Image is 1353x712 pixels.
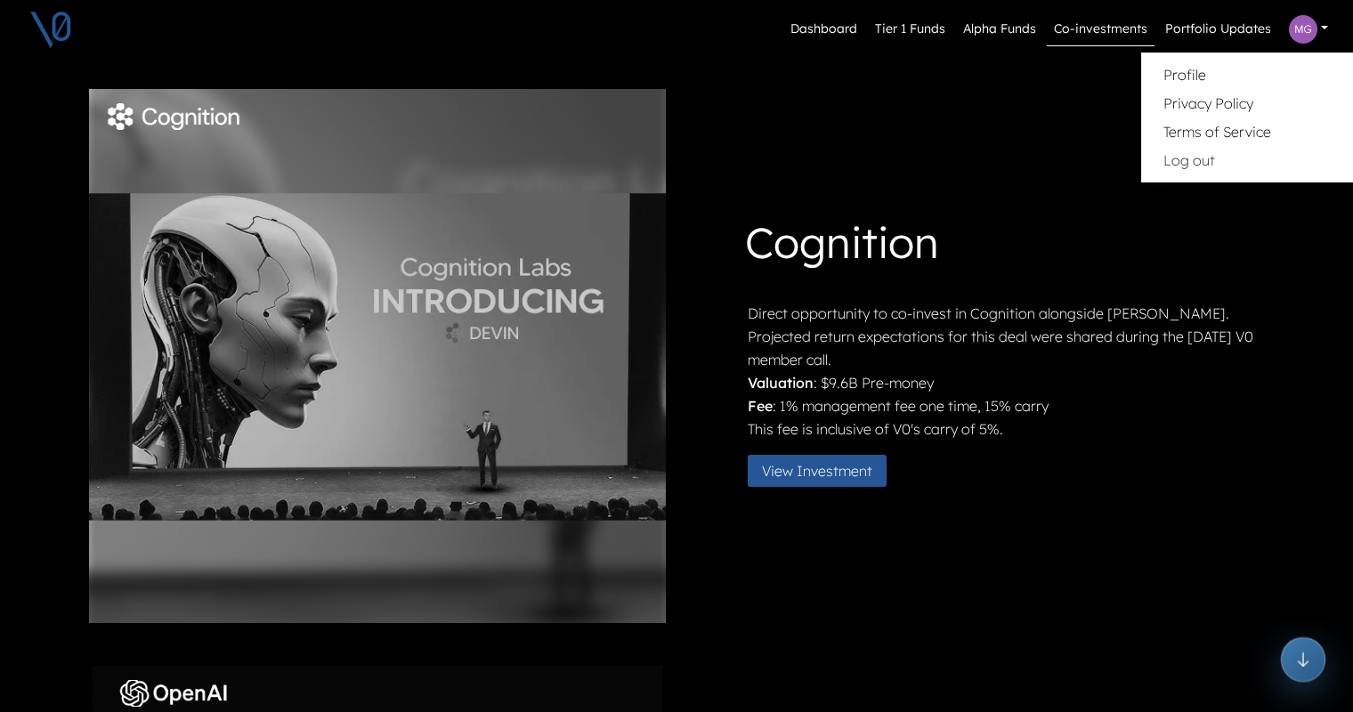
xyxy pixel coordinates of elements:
a: Tier 1 Funds [868,12,952,46]
h1: Cognition [745,211,1260,280]
a: View Investment [748,460,901,478]
a: Privacy Policy [1163,94,1253,112]
strong: Valuation [748,374,814,392]
a: Alpha Funds [956,12,1043,46]
a: Terms of Service [1163,123,1271,141]
p: Direct opportunity to co-invest in Cognition alongside [PERSON_NAME]. Projected return expectatio... [748,302,1260,371]
p: : $9.6B Pre-money [748,371,1260,394]
a: Co-investments [1047,12,1155,46]
a: Profile [1163,66,1206,84]
img: Cognition-Labs.png [89,89,666,623]
a: Portfolio Updates [1158,12,1278,46]
img: Profile [1289,15,1317,44]
p: : 1% management fee one time, 15% carry [748,394,1260,417]
p: This fee is inclusive of V0's carry of 5%. [748,417,1260,441]
a: Dashboard [783,12,864,46]
button: View Investment [748,455,887,487]
img: Fund Logo [107,103,240,130]
img: Fund Logo [107,680,240,707]
img: V0 logo [28,7,73,52]
strong: Fee [748,397,773,415]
